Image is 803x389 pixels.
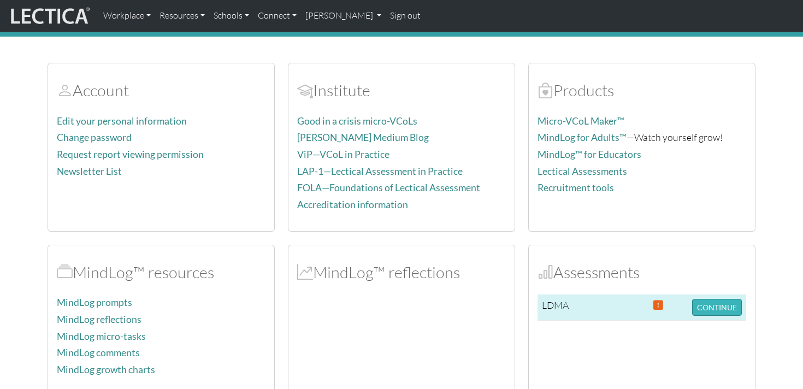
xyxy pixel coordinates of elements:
a: MindLog micro-tasks [57,331,146,342]
a: Edit your personal information [57,115,187,127]
a: MindLog growth charts [57,364,155,375]
a: ViP—VCoL in Practice [297,149,389,160]
a: Newsletter List [57,166,122,177]
a: Accreditation information [297,199,408,210]
h2: Account [57,81,265,100]
a: FOLA—Foundations of Lectical Assessment [297,182,480,193]
h2: Institute [297,81,506,100]
a: Change password [57,132,132,143]
a: Lectical Assessments [538,166,627,177]
h2: Assessments [538,263,746,282]
a: MindLog comments [57,347,140,358]
a: MindLog™ for Educators [538,149,641,160]
span: MindLog [297,262,313,282]
span: Account [297,80,313,100]
a: [PERSON_NAME] Medium Blog [297,132,429,143]
button: CONTINUE [692,299,742,316]
a: Good in a crisis micro-VCoLs [297,115,417,127]
img: lecticalive [8,5,90,26]
td: LDMA [538,294,583,321]
span: This Assessment is due soon, 2025-08-11 20:00 [653,299,663,311]
a: MindLog for Adults™ [538,132,627,143]
a: Schools [209,4,253,27]
span: Account [57,80,73,100]
a: Connect [253,4,301,27]
a: Micro-VCoL Maker™ [538,115,624,127]
a: MindLog reflections [57,314,141,325]
span: Products [538,80,553,100]
a: Resources [155,4,209,27]
a: Request report viewing permission [57,149,204,160]
a: MindLog prompts [57,297,132,308]
span: Assessments [538,262,553,282]
h2: MindLog™ resources [57,263,265,282]
a: [PERSON_NAME] [301,4,386,27]
a: Workplace [99,4,155,27]
h2: MindLog™ reflections [297,263,506,282]
a: Sign out [386,4,425,27]
h2: Products [538,81,746,100]
a: Recruitment tools [538,182,614,193]
span: MindLog™ resources [57,262,73,282]
a: LAP-1—Lectical Assessment in Practice [297,166,463,177]
p: —Watch yourself grow! [538,129,746,145]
